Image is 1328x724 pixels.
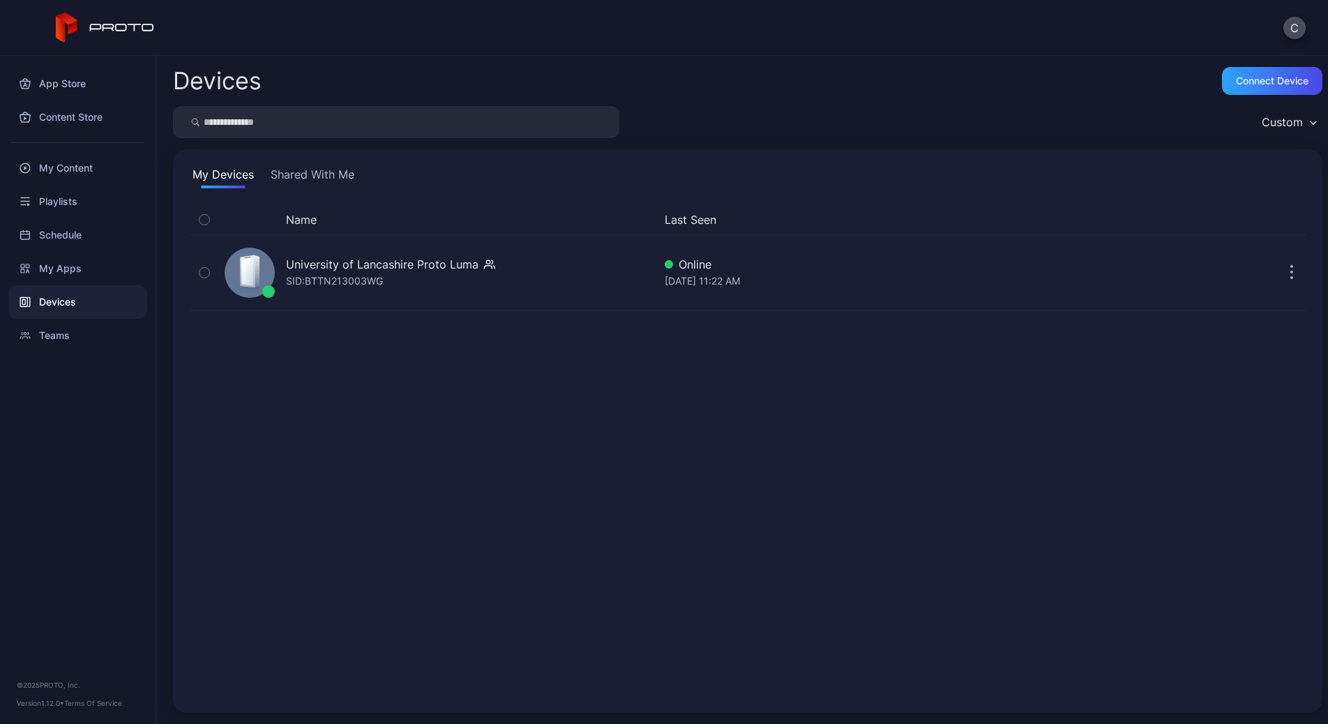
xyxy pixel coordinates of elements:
div: © 2025 PROTO, Inc. [17,679,139,691]
a: My Apps [8,252,147,285]
div: Online [665,256,1130,273]
a: Content Store [8,100,147,134]
button: Shared With Me [268,166,357,188]
div: Update Device [1135,211,1261,228]
div: Connect device [1236,75,1308,86]
div: Custom [1262,115,1303,129]
button: C [1283,17,1306,39]
a: Playlists [8,185,147,218]
h2: Devices [173,68,262,93]
div: [DATE] 11:22 AM [665,273,1130,289]
span: Version 1.12.0 • [17,699,64,707]
button: Last Seen [665,211,1124,228]
a: App Store [8,67,147,100]
div: University of Lancashire Proto Luma [286,256,478,273]
div: SID: BTTN213003WG [286,273,383,289]
a: Devices [8,285,147,319]
a: Schedule [8,218,147,252]
a: My Content [8,151,147,185]
button: Name [286,211,317,228]
a: Terms Of Service [64,699,122,707]
div: Options [1278,211,1306,228]
button: Connect device [1222,67,1322,95]
a: Teams [8,319,147,352]
button: Custom [1255,106,1322,138]
button: My Devices [190,166,257,188]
